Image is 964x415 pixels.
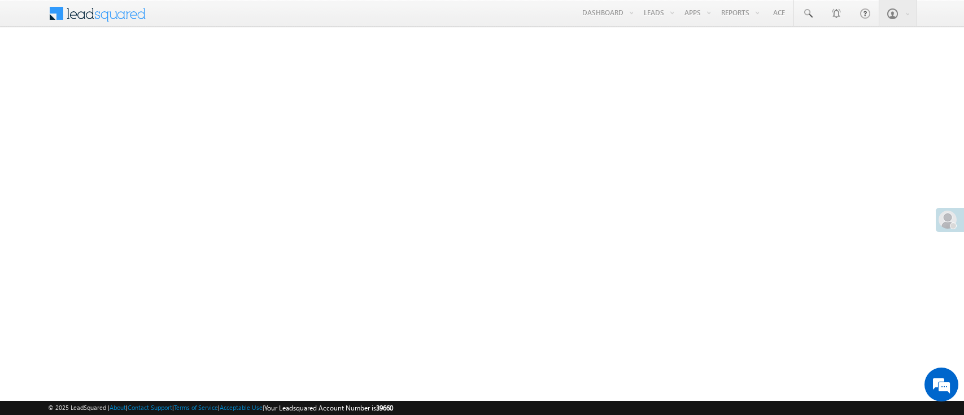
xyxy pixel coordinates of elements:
[174,404,218,411] a: Terms of Service
[110,404,126,411] a: About
[220,404,263,411] a: Acceptable Use
[264,404,393,412] span: Your Leadsquared Account Number is
[48,403,393,413] span: © 2025 LeadSquared | | | | |
[376,404,393,412] span: 39660
[128,404,172,411] a: Contact Support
